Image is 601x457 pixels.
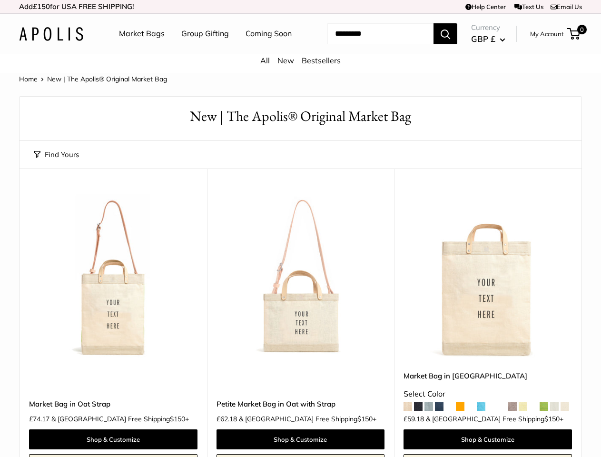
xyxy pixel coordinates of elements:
a: Market Bag in [GEOGRAPHIC_DATA] [404,370,572,381]
span: £150 [33,2,50,11]
a: 0 [568,28,580,40]
a: Coming Soon [246,27,292,41]
span: $150 [357,415,373,423]
span: £59.18 [404,416,424,422]
span: £74.17 [29,416,49,422]
span: & [GEOGRAPHIC_DATA] Free Shipping + [239,416,376,422]
a: Help Center [465,3,506,10]
a: Home [19,75,38,83]
img: Petite Market Bag in Oat with Strap [217,192,385,361]
a: Market Bags [119,27,165,41]
a: Group Gifting [181,27,229,41]
button: GBP £ [471,31,505,47]
button: Find Yours [34,148,79,161]
input: Search... [327,23,434,44]
span: New | The Apolis® Original Market Bag [47,75,167,83]
img: Market Bag in Oat [404,192,572,361]
a: Shop & Customize [29,429,197,449]
a: Shop & Customize [404,429,572,449]
span: GBP £ [471,34,495,44]
span: & [GEOGRAPHIC_DATA] Free Shipping + [426,416,563,422]
a: Petite Market Bag in Oat with Strap [217,398,385,409]
div: Select Color [404,387,572,401]
span: Currency [471,21,505,34]
span: & [GEOGRAPHIC_DATA] Free Shipping + [51,416,189,422]
img: Market Bag in Oat Strap [29,192,197,361]
span: £62.18 [217,416,237,422]
span: 0 [577,25,587,34]
a: Market Bag in OatMarket Bag in Oat [404,192,572,361]
a: Shop & Customize [217,429,385,449]
a: Bestsellers [302,56,341,65]
a: Email Us [551,3,582,10]
a: Market Bag in Oat StrapMarket Bag in Oat Strap [29,192,197,361]
nav: Breadcrumb [19,73,167,85]
a: All [260,56,270,65]
img: Apolis [19,27,83,41]
a: My Account [530,28,564,40]
a: Petite Market Bag in Oat with StrapPetite Market Bag in Oat with Strap [217,192,385,361]
a: Market Bag in Oat Strap [29,398,197,409]
a: New [277,56,294,65]
span: $150 [544,415,560,423]
button: Search [434,23,457,44]
span: $150 [170,415,185,423]
a: Text Us [514,3,543,10]
h1: New | The Apolis® Original Market Bag [34,106,567,127]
